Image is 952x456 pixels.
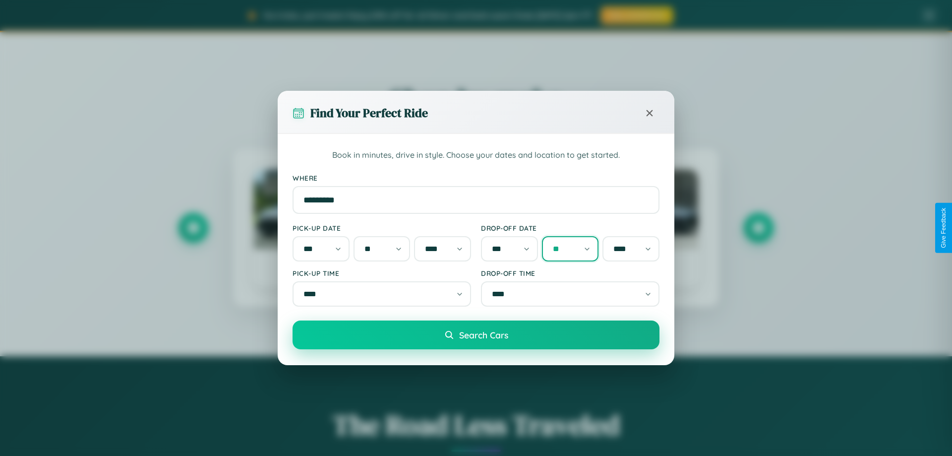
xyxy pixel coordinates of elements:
[293,321,659,349] button: Search Cars
[481,269,659,277] label: Drop-off Time
[293,269,471,277] label: Pick-up Time
[310,105,428,121] h3: Find Your Perfect Ride
[293,174,659,182] label: Where
[459,329,508,340] span: Search Cars
[481,224,659,232] label: Drop-off Date
[293,224,471,232] label: Pick-up Date
[293,149,659,162] p: Book in minutes, drive in style. Choose your dates and location to get started.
